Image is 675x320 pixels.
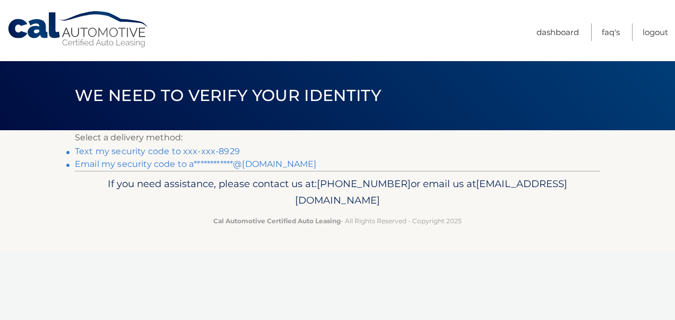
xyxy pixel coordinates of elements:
a: FAQ's [602,23,620,41]
p: If you need assistance, please contact us at: or email us at [82,175,593,209]
p: Select a delivery method: [75,130,600,145]
span: We need to verify your identity [75,86,381,105]
a: Logout [643,23,668,41]
span: [PHONE_NUMBER] [317,178,411,190]
strong: Cal Automotive Certified Auto Leasing [213,217,341,225]
a: Dashboard [536,23,579,41]
p: - All Rights Reserved - Copyright 2025 [82,215,593,226]
a: Cal Automotive [7,11,150,48]
a: Text my security code to xxx-xxx-8929 [75,146,240,156]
